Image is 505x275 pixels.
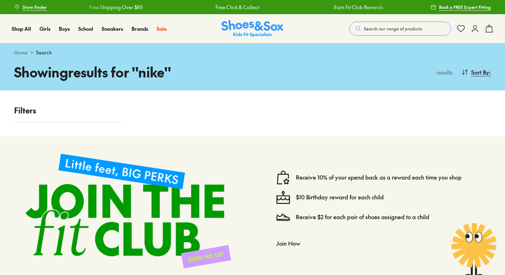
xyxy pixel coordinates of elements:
[23,4,47,10] span: Store Finder
[276,210,290,224] img: Vector_3098.svg
[88,4,141,11] a: Free Shipping Over $85
[276,190,290,204] img: cake--candle-birthday-event-special-sweet-cake-bake.svg
[433,68,453,76] p: results
[78,25,93,33] a: School
[461,64,491,80] button: Sort By:
[276,235,300,251] button: Join Now
[471,68,489,76] span: Sort By
[296,174,462,181] a: Receive 10% of your spend back as a reward each time you shop
[349,22,451,36] button: Search our range of products
[102,25,123,33] a: Sneakers
[333,4,382,11] a: Earn Fit Club Rewards
[14,1,47,13] a: Store Finder
[296,213,429,221] a: Receive $2 for each pair of shoes assigned to a child
[14,105,123,116] p: Filters
[296,193,384,201] a: $10 Birthday reward for each child
[14,49,491,56] div: >
[132,25,148,33] a: Brands
[276,170,290,185] img: vector1.svg
[221,20,284,37] a: Shoes & Sox
[431,1,491,13] a: Book a FREE Expert Fitting
[14,62,253,82] h1: Showing results for " nike "
[221,20,284,37] img: SNS_Logo_Responsive.svg
[157,25,167,33] a: Sale
[214,4,258,11] a: Free Click & Collect
[364,25,422,32] span: Search our range of products
[14,49,28,56] a: Home
[12,25,31,33] a: Shop All
[39,25,50,33] a: Girls
[59,25,70,33] a: Boys
[489,68,491,76] span: :
[36,49,52,56] span: Search
[439,4,491,10] span: Book a FREE Expert Fitting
